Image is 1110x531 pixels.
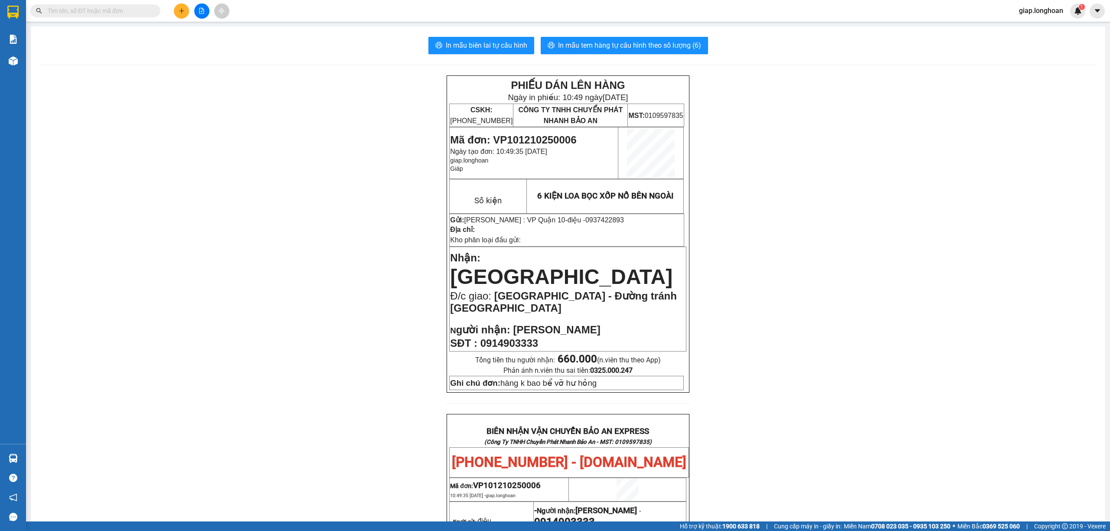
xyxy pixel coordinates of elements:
[9,513,17,521] span: message
[575,506,637,515] span: [PERSON_NAME]
[680,521,760,531] span: Hỗ trợ kỹ thuật:
[558,353,597,365] strong: 660.000
[844,521,950,531] span: Miền Nam
[565,216,624,224] span: -
[558,356,661,364] span: (n.viên thu theo App)
[450,134,576,146] span: Mã đơn: VP101210250006
[480,337,538,349] span: 0914903333
[628,112,644,119] strong: MST:
[450,252,480,264] span: Nhận:
[7,6,19,19] img: logo-vxr
[446,40,527,51] span: In mẫu biên lai tự cấu hình
[548,42,555,50] span: printer
[452,454,686,470] span: [PHONE_NUMBER] - [DOMAIN_NAME]
[450,337,477,349] strong: SĐT :
[450,148,547,155] span: Ngày tạo đơn: 10:49:35 [DATE]
[537,507,637,515] span: Người nhận:
[450,519,476,524] strong: - Người gửi:
[568,216,624,224] span: điệu -
[450,482,541,489] span: Mã đơn:
[450,378,500,388] strong: Ghi chú đơn:
[508,93,628,102] span: Ngày in phiếu: 10:49 ngày
[541,37,708,54] button: printerIn mẫu tem hàng tự cấu hình theo số lượng (6)
[450,290,676,314] span: [GEOGRAPHIC_DATA] - Đường tránh [GEOGRAPHIC_DATA]
[983,523,1020,530] strong: 0369 525 060
[214,3,229,19] button: aim
[1026,521,1028,531] span: |
[513,324,600,336] span: [PERSON_NAME]
[1094,7,1101,15] span: caret-down
[470,106,493,114] strong: CSKH:
[766,521,767,531] span: |
[628,112,683,119] span: 0109597835
[9,35,18,44] img: solution-icon
[450,326,510,335] strong: N
[1012,5,1070,16] span: giap.longhoan
[534,516,595,528] span: 0914903333
[486,427,649,436] strong: BIÊN NHẬN VẬN CHUYỂN BẢO AN EXPRESS
[585,216,624,224] span: 0937422893
[1062,523,1068,529] span: copyright
[199,8,205,14] span: file-add
[9,454,18,463] img: warehouse-icon
[450,157,488,164] span: giap.longhoan
[450,236,521,244] span: Kho phân loại đầu gửi:
[9,474,17,482] span: question-circle
[428,37,534,54] button: printerIn mẫu biên lai tự cấu hình
[957,521,1020,531] span: Miền Bắc
[637,507,641,515] span: -
[450,290,494,302] span: Đ/c giao:
[9,493,17,502] span: notification
[456,324,510,336] span: gười nhận:
[1074,7,1082,15] img: icon-new-feature
[534,506,637,515] strong: -
[450,106,513,124] span: [PHONE_NUMBER]
[484,439,652,445] strong: (Công Ty TNHH Chuyển Phát Nhanh Bảo An - MST: 0109597835)
[590,366,633,375] strong: 0325.000.247
[435,42,442,50] span: printer
[450,265,673,288] span: [GEOGRAPHIC_DATA]
[774,521,842,531] span: Cung cấp máy in - giấy in:
[174,3,189,19] button: plus
[450,226,475,233] strong: Địa chỉ:
[518,106,623,124] span: CÔNG TY TNHH CHUYỂN PHÁT NHANH BẢO AN
[473,481,541,490] span: VP101210250006
[1090,3,1105,19] button: caret-down
[537,191,673,201] span: 6 KIỆN LOA BỌC XỐP NỔ BÊN NGOÀI
[36,8,42,14] span: search
[464,216,565,224] span: [PERSON_NAME] : VP Quận 10
[179,8,185,14] span: plus
[475,356,661,364] span: Tổng tiền thu người nhận:
[722,523,760,530] strong: 1900 633 818
[1080,4,1083,10] span: 1
[511,79,625,91] strong: PHIẾU DÁN LÊN HÀNG
[486,493,516,498] span: giap.longhoan
[194,3,209,19] button: file-add
[219,8,225,14] span: aim
[450,165,463,172] span: Giáp
[603,93,628,102] span: [DATE]
[871,523,950,530] strong: 0708 023 035 - 0935 103 250
[503,366,633,375] span: Phản ánh n.viên thu sai tiền:
[450,493,516,498] span: 10:49:35 [DATE] -
[450,378,597,388] span: hàng k bao bể vỡ hư hỏng
[953,524,955,528] span: ⚪️
[558,40,701,51] span: In mẫu tem hàng tự cấu hình theo số lượng (6)
[1079,4,1085,10] sup: 1
[48,6,150,16] input: Tìm tên, số ĐT hoặc mã đơn
[9,56,18,65] img: warehouse-icon
[474,196,502,205] span: Số kiện
[450,216,464,224] strong: Gửi:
